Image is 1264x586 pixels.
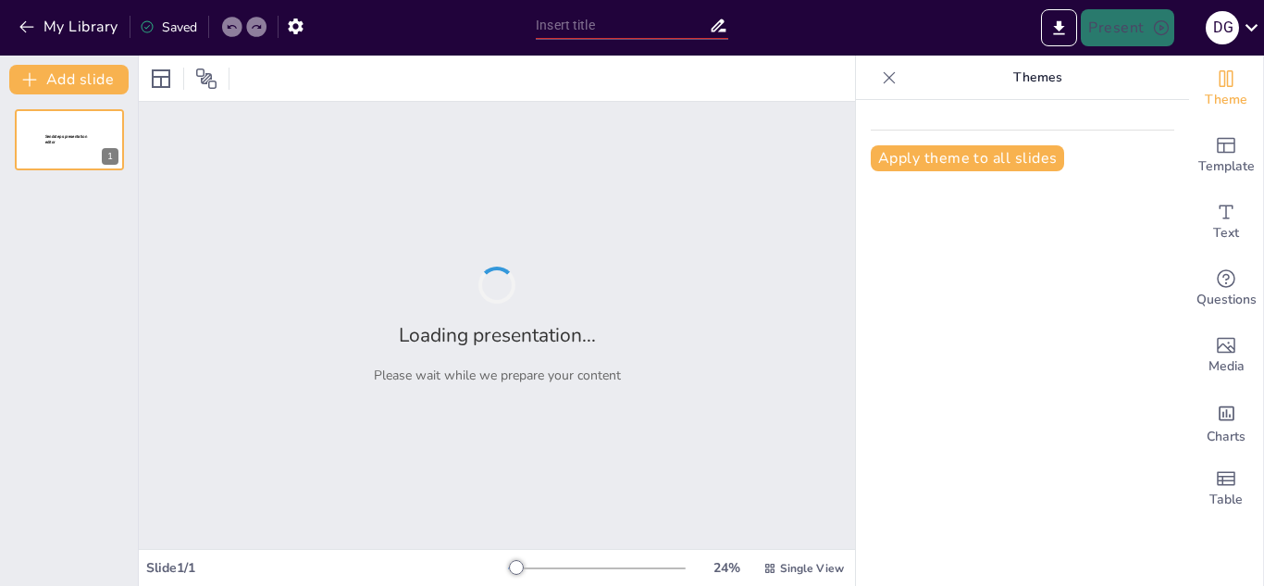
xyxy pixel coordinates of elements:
div: Add images, graphics, shapes or video [1189,322,1263,389]
div: Add a table [1189,455,1263,522]
div: D G [1206,11,1239,44]
div: Add text boxes [1189,189,1263,256]
div: 24 % [704,559,749,577]
span: Questions [1196,290,1257,310]
button: Apply theme to all slides [871,145,1064,171]
span: Theme [1205,90,1247,110]
input: Insert title [536,12,709,39]
span: Media [1208,356,1245,377]
div: Add ready made slides [1189,122,1263,189]
button: D G [1206,9,1239,46]
button: Add slide [9,65,129,94]
h2: Loading presentation... [399,322,596,348]
p: Please wait while we prepare your content [374,367,621,384]
span: Template [1198,156,1255,177]
p: Themes [904,56,1171,100]
button: My Library [14,12,126,42]
button: Export to PowerPoint [1041,9,1077,46]
div: Change the overall theme [1189,56,1263,122]
span: Single View [780,561,844,576]
span: Table [1209,490,1243,510]
div: Layout [146,64,176,94]
div: Saved [140,19,197,36]
span: Position [195,68,217,90]
div: 1 [102,148,118,165]
span: Sendsteps presentation editor [45,134,87,144]
div: 1 [15,109,124,170]
span: Charts [1207,427,1245,447]
div: Add charts and graphs [1189,389,1263,455]
button: Present [1081,9,1173,46]
div: Slide 1 / 1 [146,559,508,577]
span: Text [1213,223,1239,243]
div: Get real-time input from your audience [1189,256,1263,322]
